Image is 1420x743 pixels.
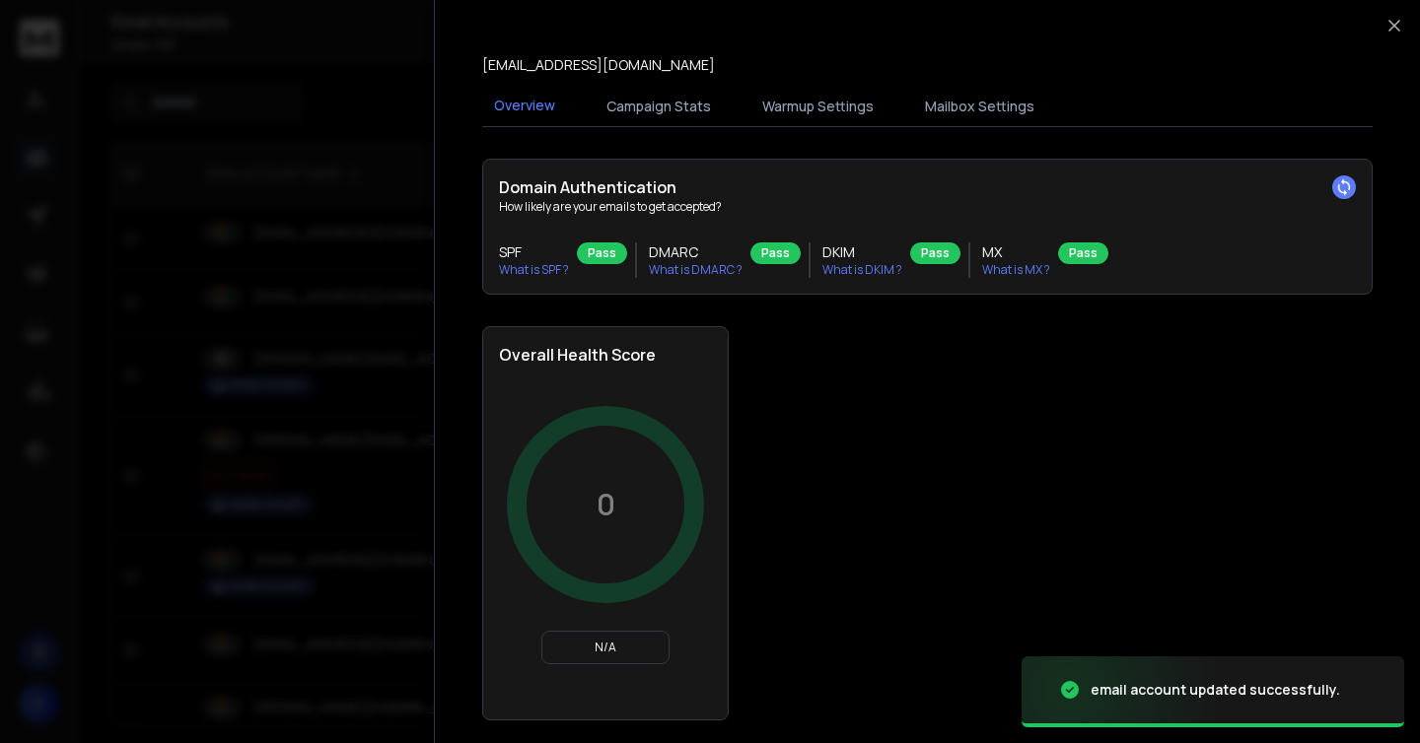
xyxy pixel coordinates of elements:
[482,84,567,129] button: Overview
[595,85,723,128] button: Campaign Stats
[499,262,569,278] p: What is SPF ?
[499,242,569,262] h3: SPF
[913,85,1046,128] button: Mailbox Settings
[499,343,712,367] h2: Overall Health Score
[482,55,715,75] p: [EMAIL_ADDRESS][DOMAIN_NAME]
[597,487,615,522] p: 0
[577,242,627,264] div: Pass
[550,640,661,655] p: N/A
[499,199,1356,215] p: How likely are your emails to get accepted?
[822,262,902,278] p: What is DKIM ?
[649,242,743,262] h3: DMARC
[750,242,801,264] div: Pass
[750,85,886,128] button: Warmup Settings
[1058,242,1108,264] div: Pass
[499,175,1356,199] h2: Domain Authentication
[982,262,1050,278] p: What is MX ?
[822,242,902,262] h3: DKIM
[910,242,960,264] div: Pass
[982,242,1050,262] h3: MX
[649,262,743,278] p: What is DMARC ?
